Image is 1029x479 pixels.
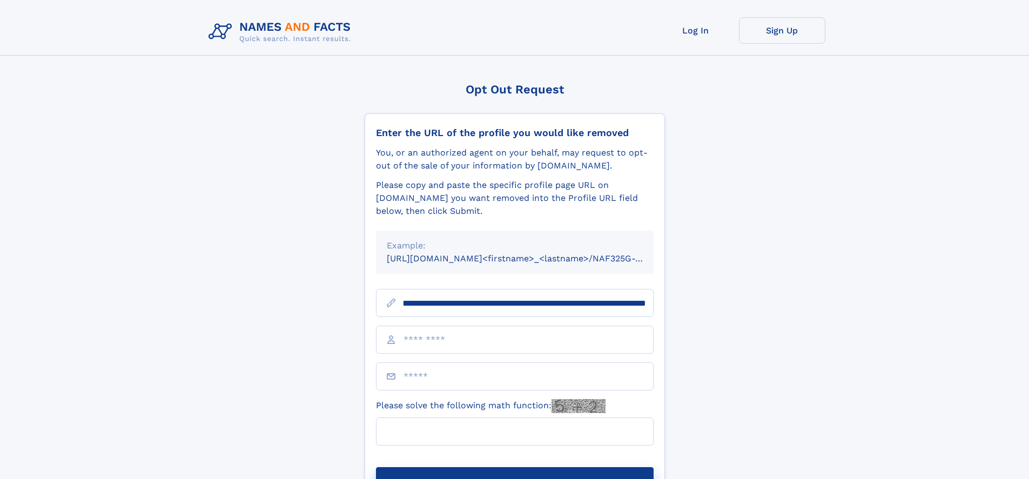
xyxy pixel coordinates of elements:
[653,17,739,44] a: Log In
[387,253,674,264] small: [URL][DOMAIN_NAME]<firstname>_<lastname>/NAF325G-xxxxxxxx
[365,83,665,96] div: Opt Out Request
[376,127,654,139] div: Enter the URL of the profile you would like removed
[376,179,654,218] div: Please copy and paste the specific profile page URL on [DOMAIN_NAME] you want removed into the Pr...
[739,17,825,44] a: Sign Up
[376,146,654,172] div: You, or an authorized agent on your behalf, may request to opt-out of the sale of your informatio...
[204,17,360,46] img: Logo Names and Facts
[376,399,606,413] label: Please solve the following math function:
[387,239,643,252] div: Example:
